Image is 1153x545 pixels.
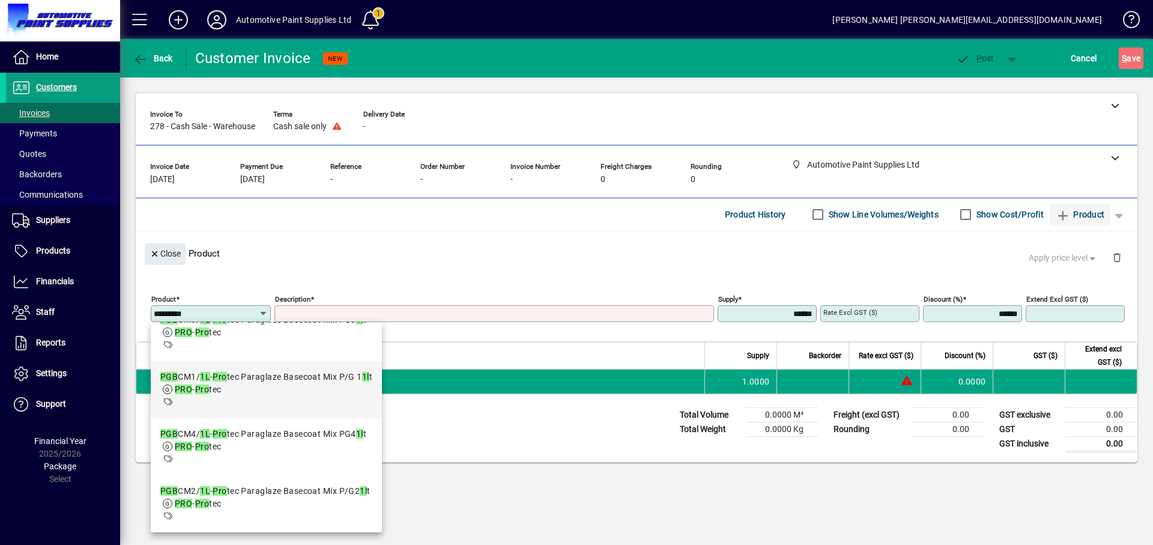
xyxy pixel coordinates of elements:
[1071,49,1097,68] span: Cancel
[976,53,982,63] span: P
[330,175,333,184] span: -
[196,375,210,388] span: Automotive Paint Supplies Ltd
[12,169,62,179] span: Backorders
[1026,294,1088,303] mat-label: Extend excl GST ($)
[828,422,912,436] td: Rounding
[691,175,695,184] span: 0
[974,209,1044,221] label: Show Cost/Profit
[1065,422,1137,436] td: 0.00
[195,49,311,68] div: Customer Invoice
[921,370,993,394] td: 0.0000
[6,236,120,266] a: Products
[1114,2,1138,41] a: Knowledge Base
[1103,243,1131,272] button: Delete
[828,407,912,422] td: Freight (excl GST)
[36,276,74,286] span: Financials
[6,103,120,123] a: Invoices
[6,184,120,205] a: Communications
[36,368,67,378] span: Settings
[993,436,1065,451] td: GST inclusive
[832,10,1102,29] div: [PERSON_NAME] [PERSON_NAME][EMAIL_ADDRESS][DOMAIN_NAME]
[1068,47,1100,69] button: Cancel
[1029,252,1098,264] span: Apply price level
[151,294,176,303] mat-label: Product
[912,407,984,422] td: 0.00
[826,209,939,221] label: Show Line Volumes/Weights
[130,47,176,69] button: Back
[36,338,65,347] span: Reports
[236,10,351,29] div: Automotive Paint Supplies Ltd
[674,422,746,436] td: Total Weight
[720,204,791,225] button: Product History
[36,82,77,92] span: Customers
[275,294,310,303] mat-label: Description
[747,349,769,362] span: Supply
[601,175,605,184] span: 0
[363,122,366,132] span: -
[36,215,70,225] span: Suppliers
[6,297,120,327] a: Staff
[6,206,120,236] a: Suppliers
[12,108,50,118] span: Invoices
[273,122,327,132] span: Cash sale only
[12,190,83,199] span: Communications
[6,144,120,164] a: Quotes
[120,47,186,69] app-page-header-button: Back
[6,389,120,419] a: Support
[1122,49,1140,68] span: ave
[718,294,738,303] mat-label: Supply
[746,407,818,422] td: 0.0000 M³
[142,248,189,259] app-page-header-button: Close
[1024,247,1103,269] button: Apply price level
[912,422,984,436] td: 0.00
[945,349,985,362] span: Discount (%)
[809,349,841,362] span: Backorder
[742,376,770,388] span: 1.0000
[1122,53,1127,63] span: S
[6,267,120,297] a: Financials
[993,407,1065,422] td: GST exclusive
[510,175,513,184] span: -
[674,407,746,422] td: Total Volume
[136,231,1137,275] div: Product
[36,246,70,255] span: Products
[1065,436,1137,451] td: 0.00
[240,175,265,184] span: [DATE]
[12,129,57,138] span: Payments
[150,175,175,184] span: [DATE]
[182,349,196,362] span: Item
[36,399,66,409] span: Support
[224,349,261,362] span: Description
[133,53,173,63] span: Back
[1065,407,1137,422] td: 0.00
[6,123,120,144] a: Payments
[6,164,120,184] a: Backorders
[150,244,181,264] span: Close
[44,461,76,471] span: Package
[993,422,1065,436] td: GST
[6,42,120,72] a: Home
[746,422,818,436] td: 0.0000 Kg
[36,307,55,317] span: Staff
[420,175,423,184] span: -
[198,9,236,31] button: Profile
[1119,47,1143,69] button: Save
[145,243,186,265] button: Close
[949,47,1000,69] button: Post
[150,122,255,132] span: 278 - Cash Sale - Warehouse
[859,349,913,362] span: Rate excl GST ($)
[725,205,786,224] span: Product History
[1103,252,1131,263] app-page-header-button: Delete
[1033,349,1058,362] span: GST ($)
[955,53,994,63] span: ost
[12,149,46,159] span: Quotes
[159,9,198,31] button: Add
[6,359,120,389] a: Settings
[34,436,86,446] span: Financial Year
[924,294,963,303] mat-label: Discount (%)
[1073,343,1122,369] span: Extend excl GST ($)
[36,52,58,61] span: Home
[6,328,120,358] a: Reports
[328,55,343,62] span: NEW
[823,308,877,317] mat-label: Rate excl GST ($)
